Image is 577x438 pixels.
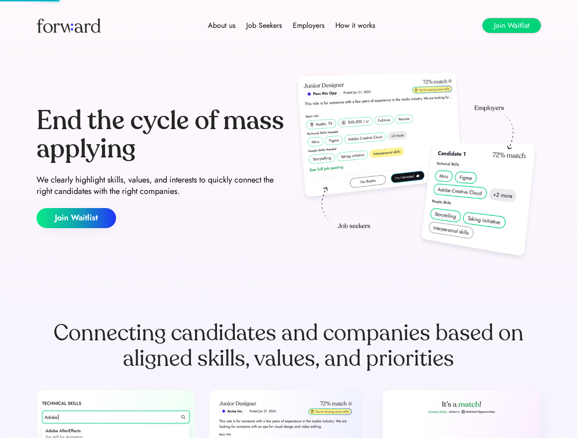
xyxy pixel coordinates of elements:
div: We clearly highlight skills, values, and interests to quickly connect the right candidates with t... [37,174,285,197]
div: About us [208,20,235,31]
div: Job Seekers [246,20,282,31]
div: Connecting candidates and companies based on aligned skills, values, and priorities [37,320,541,371]
div: Employers [293,20,324,31]
button: Join Waitlist [37,208,116,228]
img: Forward logo [37,18,101,33]
div: How it works [335,20,375,31]
button: Join Waitlist [482,18,541,33]
div: End the cycle of mass applying [37,107,285,163]
img: hero-image.png [292,69,541,266]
